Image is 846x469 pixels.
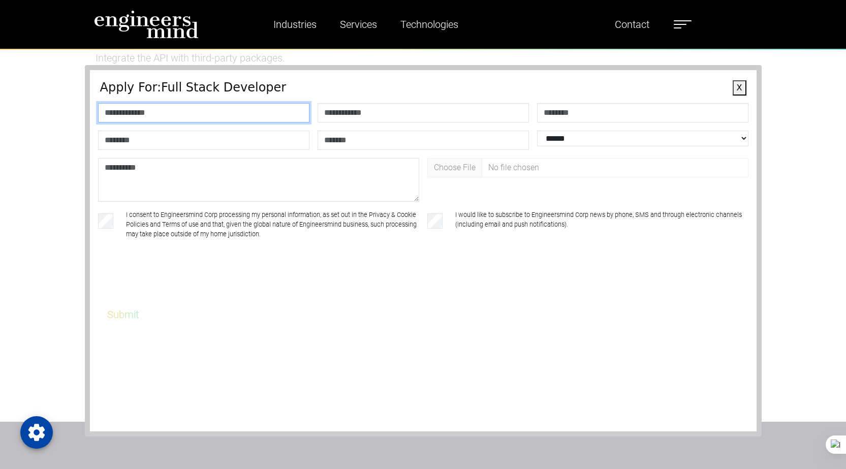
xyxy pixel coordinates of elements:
a: Industries [269,13,321,36]
a: Technologies [396,13,462,36]
a: Contact [611,13,653,36]
iframe: reCAPTCHA [100,264,255,304]
button: X [733,80,746,96]
h4: Apply For: Full Stack Developer [100,80,746,95]
a: Services [336,13,381,36]
label: I would like to subscribe to Engineersmind Corp news by phone, SMS and through electronic channel... [455,210,748,239]
label: I consent to Engineersmind Corp processing my personal information, as set out in the Privacy & C... [126,210,419,239]
img: logo [94,10,199,39]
